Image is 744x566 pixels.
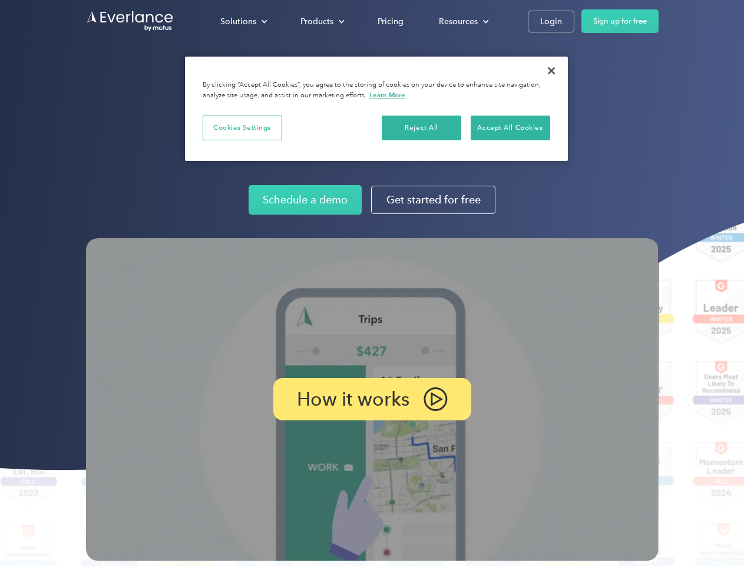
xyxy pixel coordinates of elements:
a: Get started for free [371,186,495,214]
div: Products [289,11,354,32]
a: Login [528,11,574,32]
button: Close [538,58,564,84]
button: Accept All Cookies [471,116,550,140]
div: Privacy [185,57,568,161]
input: Submit [87,70,146,95]
div: Pricing [378,14,404,29]
a: Sign up for free [581,9,659,33]
div: Solutions [209,11,277,32]
div: By clicking “Accept All Cookies”, you agree to the storing of cookies on your device to enhance s... [203,80,550,101]
a: More information about your privacy, opens in a new tab [369,91,405,99]
p: How it works [297,392,409,406]
a: Go to homepage [86,10,174,32]
div: Products [300,14,333,29]
a: Schedule a demo [249,185,362,215]
div: Resources [439,14,478,29]
div: Solutions [220,14,256,29]
div: Login [540,14,562,29]
button: Reject All [382,116,461,140]
a: Pricing [366,11,415,32]
div: Cookie banner [185,57,568,161]
div: Resources [427,11,498,32]
button: Cookies Settings [203,116,282,140]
